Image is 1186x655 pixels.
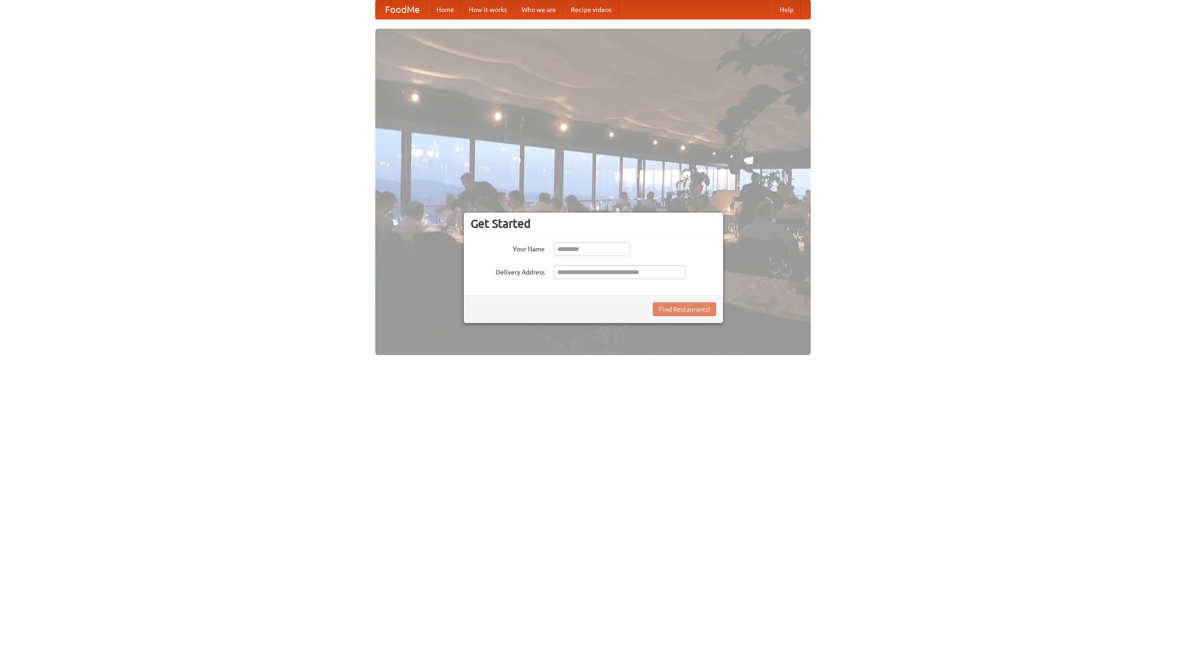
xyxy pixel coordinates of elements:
a: Recipe videos [563,0,619,19]
a: Home [429,0,461,19]
a: Who we are [514,0,563,19]
a: Help [772,0,801,19]
label: Delivery Address [471,265,545,277]
a: FoodMe [376,0,429,19]
label: Your Name [471,242,545,254]
h3: Get Started [471,217,716,231]
a: How it works [461,0,514,19]
button: Find Restaurants! [653,302,716,316]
